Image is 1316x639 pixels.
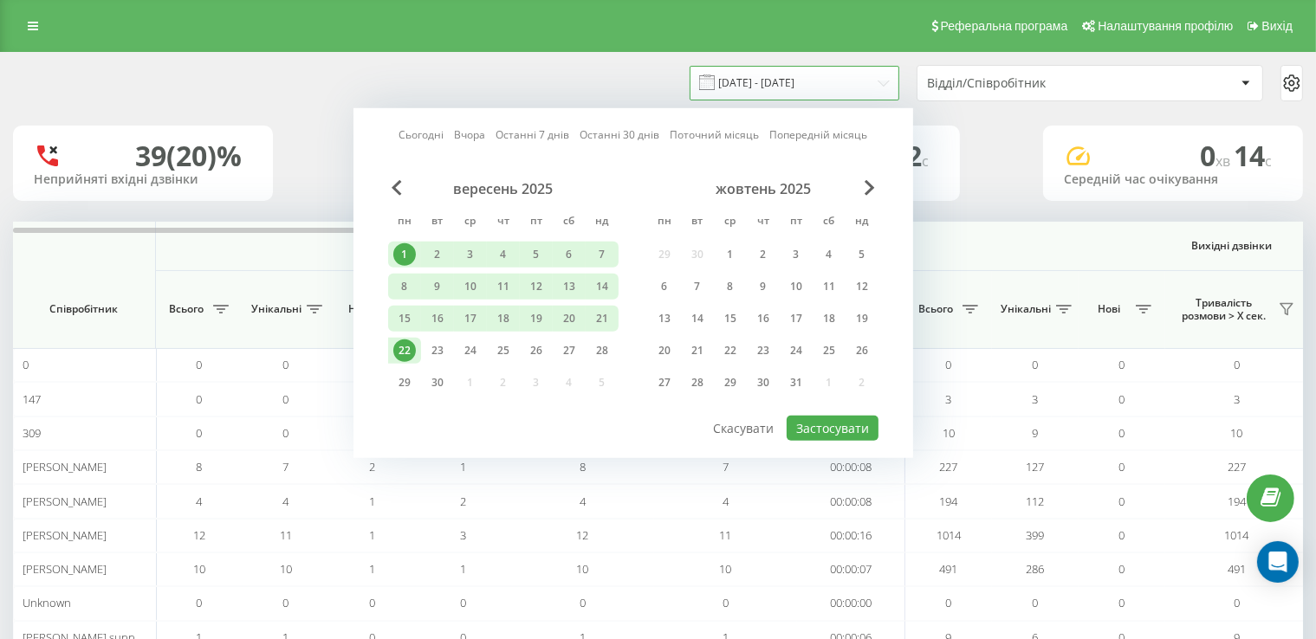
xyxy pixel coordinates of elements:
[589,210,615,236] abbr: неділя
[492,243,515,266] div: 4
[393,307,416,330] div: 15
[393,371,416,394] div: 29
[681,306,714,332] div: вт 14 жовт 2025 р.
[797,519,905,552] td: 00:00:16
[280,561,292,577] span: 10
[553,274,586,300] div: сб 13 вер 2025 р.
[459,307,482,330] div: 17
[525,307,548,330] div: 19
[747,274,780,300] div: чт 9 жовт 2025 р.
[525,339,548,362] div: 26
[747,370,780,396] div: чт 30 жовт 2025 р.
[454,338,487,364] div: ср 24 вер 2025 р.
[653,307,676,330] div: 13
[580,126,660,143] a: Останні 30 днів
[193,527,205,543] span: 12
[426,371,449,394] div: 30
[283,494,289,509] span: 4
[23,527,107,543] span: [PERSON_NAME]
[723,595,729,610] span: 0
[197,459,203,474] span: 8
[750,210,776,236] abbr: четвер
[714,242,747,268] div: ср 1 жовт 2025 р.
[752,243,775,266] div: 2
[846,306,878,332] div: нд 19 жовт 2025 р.
[946,357,952,372] span: 0
[1119,459,1125,474] span: 0
[1119,391,1125,407] span: 0
[283,459,289,474] span: 7
[591,339,613,362] div: 28
[851,339,873,362] div: 26
[648,180,878,197] div: жовтень 2025
[490,210,516,236] abbr: четвер
[580,595,586,610] span: 0
[783,210,809,236] abbr: п’ятниця
[818,243,840,266] div: 4
[23,459,107,474] span: [PERSON_NAME]
[780,274,813,300] div: пт 10 жовт 2025 р.
[558,339,580,362] div: 27
[586,306,619,332] div: нд 21 вер 2025 р.
[1027,561,1045,577] span: 286
[797,450,905,484] td: 00:00:08
[849,210,875,236] abbr: неділя
[197,357,203,372] span: 0
[455,126,486,143] a: Вчора
[1087,302,1131,316] span: Нові
[492,275,515,298] div: 11
[780,306,813,332] div: пт 17 жовт 2025 р.
[717,210,743,236] abbr: середа
[797,586,905,620] td: 00:00:00
[780,338,813,364] div: пт 24 жовт 2025 р.
[28,302,140,316] span: Співробітник
[23,561,107,577] span: [PERSON_NAME]
[1234,391,1240,407] span: 3
[752,371,775,394] div: 30
[719,371,742,394] div: 29
[652,210,677,236] abbr: понеділок
[454,306,487,332] div: ср 17 вер 2025 р.
[487,338,520,364] div: чт 25 вер 2025 р.
[454,274,487,300] div: ср 10 вер 2025 р.
[1119,527,1125,543] span: 0
[556,210,582,236] abbr: субота
[23,391,41,407] span: 147
[719,243,742,266] div: 1
[370,459,376,474] span: 2
[780,242,813,268] div: пт 3 жовт 2025 р.
[1228,494,1246,509] span: 194
[421,274,454,300] div: вт 9 вер 2025 р.
[1033,425,1039,441] span: 9
[1174,296,1274,323] span: Тривалість розмови > Х сек.
[193,561,205,577] span: 10
[461,595,467,610] span: 0
[714,274,747,300] div: ср 8 жовт 2025 р.
[653,275,676,298] div: 6
[720,561,732,577] span: 10
[846,338,878,364] div: нд 26 жовт 2025 р.
[1119,357,1125,372] span: 0
[943,425,955,441] span: 10
[941,19,1068,33] span: Реферальна програма
[785,243,807,266] div: 3
[421,370,454,396] div: вт 30 вер 2025 р.
[1231,425,1243,441] span: 10
[1033,357,1039,372] span: 0
[370,561,376,577] span: 1
[399,126,444,143] a: Сьогодні
[586,338,619,364] div: нд 28 вер 2025 р.
[459,243,482,266] div: 3
[686,275,709,298] div: 7
[283,357,289,372] span: 0
[520,274,553,300] div: пт 12 вер 2025 р.
[720,527,732,543] span: 11
[671,126,760,143] a: Поточний місяць
[940,494,958,509] span: 194
[461,527,467,543] span: 3
[135,139,242,172] div: 39 (20)%
[520,242,553,268] div: пт 5 вер 2025 р.
[681,338,714,364] div: вт 21 жовт 2025 р.
[785,371,807,394] div: 31
[813,242,846,268] div: сб 4 жовт 2025 р.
